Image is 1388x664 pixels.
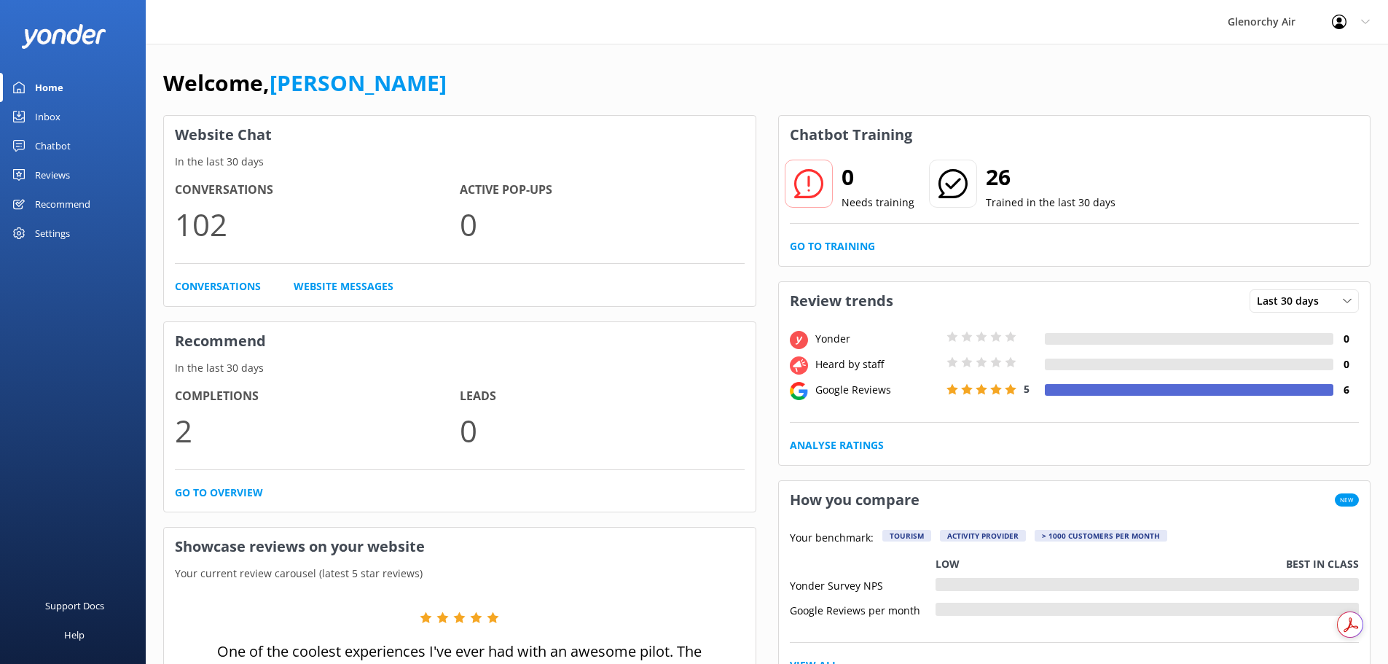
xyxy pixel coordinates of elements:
div: Chatbot [35,131,71,160]
img: yonder-white-logo.png [22,24,106,48]
div: Google Reviews [812,382,943,398]
div: Inbox [35,102,60,131]
div: Reviews [35,160,70,190]
div: Heard by staff [812,356,943,372]
p: In the last 30 days [164,360,756,376]
div: Help [64,620,85,649]
p: 0 [460,406,745,455]
h3: How you compare [779,481,930,519]
h4: 0 [1333,331,1359,347]
a: Go to overview [175,485,263,501]
h4: Leads [460,387,745,406]
h4: Active Pop-ups [460,181,745,200]
p: 102 [175,200,460,249]
div: Yonder [812,331,943,347]
div: Yonder Survey NPS [790,578,936,591]
h4: Conversations [175,181,460,200]
span: New [1335,493,1359,507]
h3: Chatbot Training [779,116,923,154]
h2: 26 [986,160,1116,195]
a: Analyse Ratings [790,437,884,453]
h4: 6 [1333,382,1359,398]
div: Tourism [882,530,931,542]
p: Trained in the last 30 days [986,195,1116,211]
h3: Showcase reviews on your website [164,528,756,566]
a: Go to Training [790,238,875,254]
h4: 0 [1333,356,1359,372]
p: Best in class [1286,556,1359,572]
p: Low [936,556,960,572]
p: Your current review carousel (latest 5 star reviews) [164,566,756,582]
p: 0 [460,200,745,249]
a: [PERSON_NAME] [270,68,447,98]
h3: Website Chat [164,116,756,154]
div: Google Reviews per month [790,603,936,616]
p: In the last 30 days [164,154,756,170]
h1: Welcome, [163,66,447,101]
div: Support Docs [45,591,104,620]
div: Activity Provider [940,530,1026,542]
h3: Review trends [779,282,904,320]
div: > 1000 customers per month [1035,530,1167,542]
h4: Completions [175,387,460,406]
h3: Recommend [164,322,756,360]
div: Home [35,73,63,102]
h2: 0 [842,160,914,195]
p: 2 [175,406,460,455]
span: Last 30 days [1257,293,1328,309]
p: Needs training [842,195,914,211]
div: Settings [35,219,70,248]
a: Website Messages [294,278,393,294]
p: Your benchmark: [790,530,874,547]
div: Recommend [35,190,90,219]
a: Conversations [175,278,261,294]
span: 5 [1024,382,1030,396]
